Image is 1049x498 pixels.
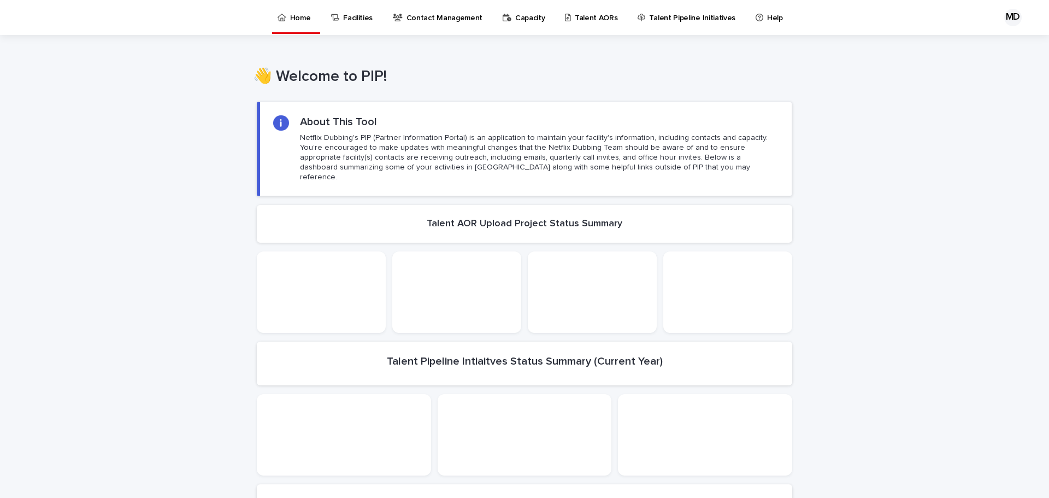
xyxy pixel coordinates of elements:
[427,218,622,230] h2: Talent AOR Upload Project Status Summary
[253,68,788,86] h1: 👋 Welcome to PIP!
[300,115,377,128] h2: About This Tool
[387,355,663,368] h2: Talent Pipeline Intiaitves Status Summary (Current Year)
[1004,9,1022,26] div: MD
[300,133,779,183] p: Netflix Dubbing's PIP (Partner Information Portal) is an application to maintain your facility's ...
